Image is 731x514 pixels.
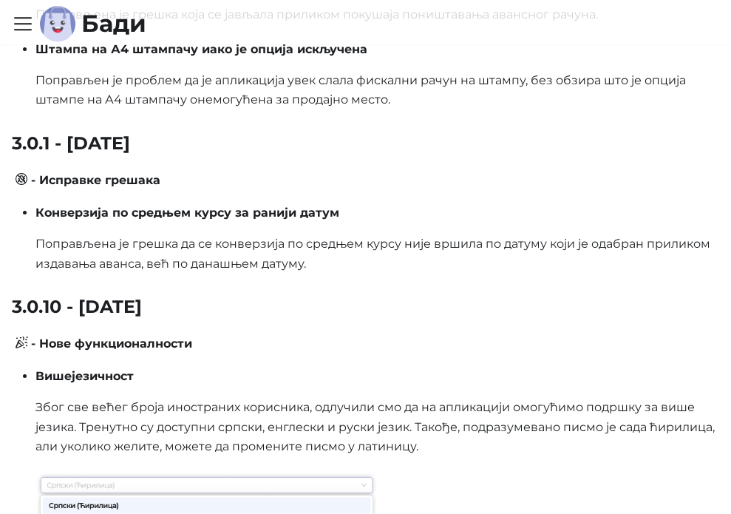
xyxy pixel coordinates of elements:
[35,42,367,56] strong: Штампа на А4 штампачу иако је опција искључена
[40,6,75,41] img: Лого
[12,132,719,155] h3: 3.0.1 - [DATE]
[12,296,719,318] h3: 3.0.10 - [DATE]
[81,12,146,35] b: Бади
[35,206,339,220] strong: Конверзија по средњем курсу за ранији датум
[35,234,719,274] p: Поправљена је грешка да се конверзија по средњем курсу није вршила по датуму који је одабран прил...
[40,6,146,41] a: ЛогоБади
[35,398,719,456] p: Због све већег броја иностраних корисника, одлучили смо да на апликацији омогућимо подршку за виш...
[35,71,719,110] p: Поправљен је проблем да је апликација увек слала фискални рачун на штампу, без обзира што је опци...
[12,173,719,189] h4: - Исправке грешака
[12,13,34,35] button: Toggle navigation bar
[12,337,719,352] h4: - Нове функционалности
[35,369,134,383] strong: Вишејезичност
